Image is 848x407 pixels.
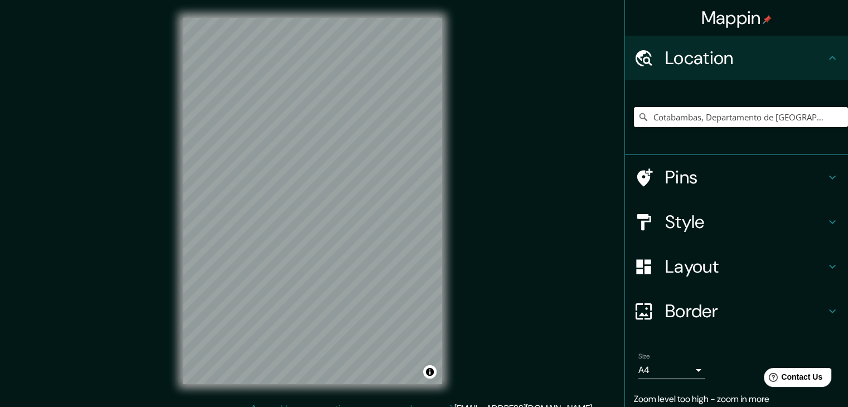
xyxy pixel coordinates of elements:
h4: Layout [665,255,826,278]
input: Pick your city or area [634,107,848,127]
iframe: Help widget launcher [749,364,836,395]
img: pin-icon.png [763,15,772,24]
canvas: Map [183,18,442,384]
h4: Location [665,47,826,69]
h4: Style [665,211,826,233]
div: Layout [625,244,848,289]
div: Pins [625,155,848,200]
div: Style [625,200,848,244]
div: Border [625,289,848,333]
div: Location [625,36,848,80]
div: A4 [638,361,705,379]
h4: Mappin [701,7,772,29]
h4: Pins [665,166,826,188]
label: Size [638,352,650,361]
h4: Border [665,300,826,322]
p: Zoom level too high - zoom in more [634,393,839,406]
button: Toggle attribution [423,365,437,379]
